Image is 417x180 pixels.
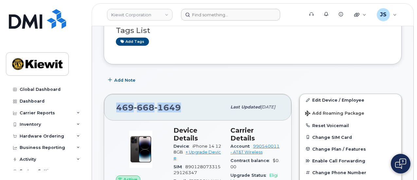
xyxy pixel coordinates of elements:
[312,146,366,151] span: Change Plan / Features
[395,158,406,169] img: Open chat
[116,26,390,35] h3: Tags List
[230,158,273,163] span: Contract balance
[230,105,261,109] span: Last updated
[230,158,280,169] span: $0.00
[300,120,401,131] button: Reset Voicemail
[173,164,185,169] span: SIM
[230,126,280,142] h3: Carrier Details
[173,144,192,149] span: Device
[230,144,280,155] a: 990540011 - AT&T Wireless
[300,131,401,143] button: Change SIM Card
[121,130,160,169] img: image20231002-3703462-njx0qo.jpeg
[372,8,401,21] div: Jenna Savard
[154,103,181,112] span: 1649
[380,11,387,19] span: JS
[116,38,149,46] a: Add tags
[104,74,141,86] button: Add Note
[181,9,280,21] input: Find something...
[173,144,221,155] span: iPhone 14 128GB
[300,167,401,178] button: Change Phone Number
[230,173,269,178] span: Upgrade Status
[312,158,365,163] span: Enable Call Forwarding
[230,144,253,149] span: Account
[107,9,172,21] a: Kiewit Corporation
[173,164,221,175] span: 89012807331529126347
[300,106,401,120] button: Add Roaming Package
[350,8,371,21] div: Quicklinks
[300,143,401,155] button: Change Plan / Features
[173,150,221,160] a: + Upgrade Device
[300,94,401,106] a: Edit Device / Employee
[114,77,136,83] span: Add Note
[116,103,181,112] span: 469
[134,103,154,112] span: 668
[300,155,401,167] button: Enable Call Forwarding
[261,105,275,109] span: [DATE]
[173,126,223,142] h3: Device Details
[305,111,364,117] span: Add Roaming Package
